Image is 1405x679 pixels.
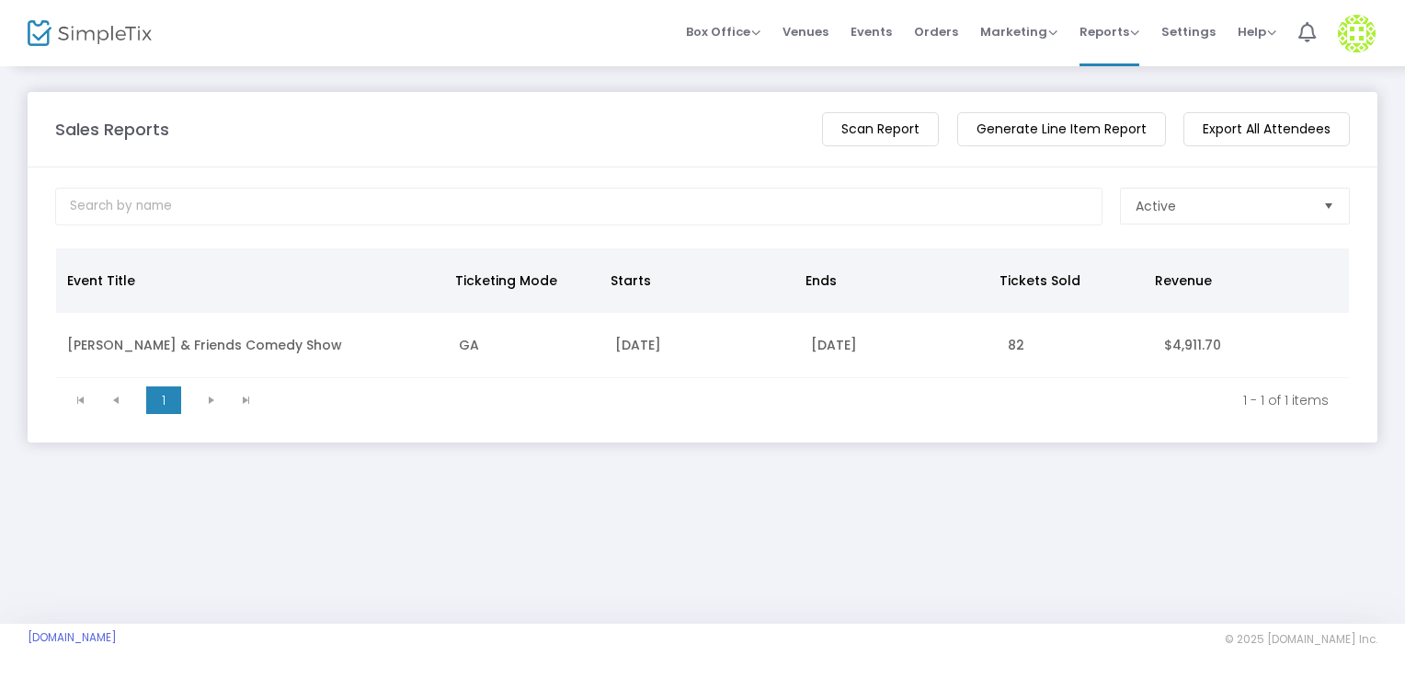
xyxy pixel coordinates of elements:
span: Active [1136,197,1176,215]
div: Data table [56,248,1349,378]
td: [PERSON_NAME] & Friends Comedy Show [56,313,448,378]
td: [DATE] [604,313,800,378]
input: Search by name [55,188,1102,225]
span: Reports [1079,23,1139,40]
th: Ends [794,248,988,313]
td: [DATE] [800,313,996,378]
span: Events [851,8,892,55]
th: Starts [600,248,794,313]
span: Orders [914,8,958,55]
button: Select [1316,189,1342,224]
td: GA [448,313,604,378]
th: Event Title [56,248,444,313]
th: Tickets Sold [988,248,1144,313]
m-panel-title: Sales Reports [55,117,169,142]
span: Marketing [980,23,1057,40]
a: [DOMAIN_NAME] [28,630,117,645]
span: Settings [1161,8,1216,55]
span: Page 1 [146,386,181,414]
m-button: Scan Report [822,112,939,146]
th: Ticketing Mode [444,248,600,313]
span: Box Office [686,23,760,40]
m-button: Generate Line Item Report [957,112,1166,146]
span: Revenue [1155,271,1212,290]
span: Venues [782,8,828,55]
m-button: Export All Attendees [1183,112,1350,146]
span: © 2025 [DOMAIN_NAME] Inc. [1225,632,1377,647]
td: 82 [997,313,1153,378]
kendo-pager-info: 1 - 1 of 1 items [277,391,1329,409]
span: Help [1238,23,1276,40]
td: $4,911.70 [1153,313,1349,378]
